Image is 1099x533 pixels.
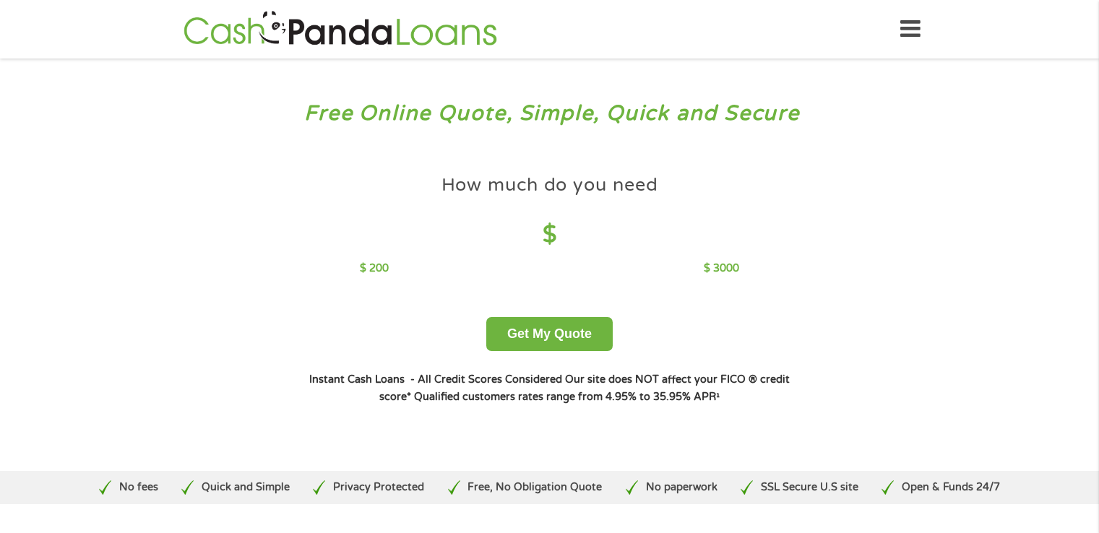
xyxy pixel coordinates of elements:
p: $ 3000 [704,261,739,277]
p: Free, No Obligation Quote [467,480,602,495]
strong: Qualified customers rates range from 4.95% to 35.95% APR¹ [414,391,720,403]
h4: $ [360,220,739,250]
p: No fees [119,480,158,495]
button: Get My Quote [486,317,613,351]
p: Open & Funds 24/7 [902,480,1000,495]
strong: Instant Cash Loans - All Credit Scores Considered [309,373,562,386]
p: Privacy Protected [333,480,424,495]
img: GetLoanNow Logo [179,9,501,50]
h3: Free Online Quote, Simple, Quick and Secure [42,100,1058,127]
p: $ 200 [360,261,389,277]
h4: How much do you need [441,173,658,197]
strong: Our site does NOT affect your FICO ® credit score* [379,373,790,403]
p: No paperwork [646,480,717,495]
p: SSL Secure U.S site [761,480,858,495]
p: Quick and Simple [202,480,290,495]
